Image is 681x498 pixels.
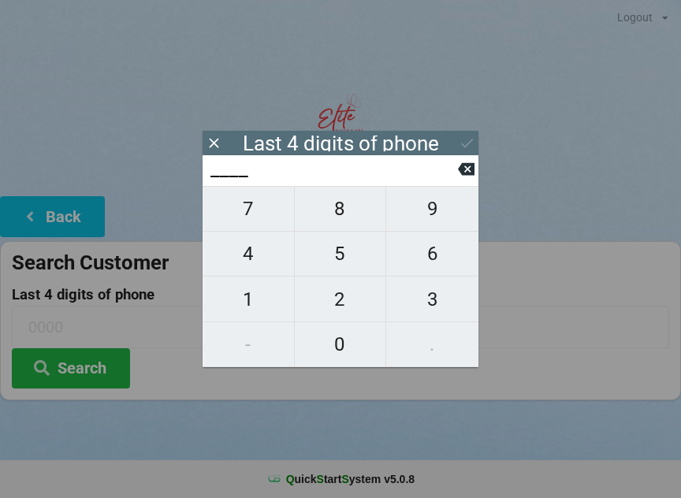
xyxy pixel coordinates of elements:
button: 6 [386,232,478,277]
span: 9 [386,192,478,225]
span: 6 [386,237,478,270]
span: 1 [203,283,294,316]
span: 5 [295,237,386,270]
button: 8 [295,186,387,232]
span: 8 [295,192,386,225]
button: 7 [203,186,295,232]
span: 2 [295,283,386,316]
span: 4 [203,237,294,270]
button: 0 [295,322,387,367]
span: 7 [203,192,294,225]
button: 9 [386,186,478,232]
button: 5 [295,232,387,277]
button: 2 [295,277,387,321]
div: Last 4 digits of phone [243,136,439,151]
button: 1 [203,277,295,321]
button: 3 [386,277,478,321]
button: 4 [203,232,295,277]
span: 3 [386,283,478,316]
span: 0 [295,328,386,361]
